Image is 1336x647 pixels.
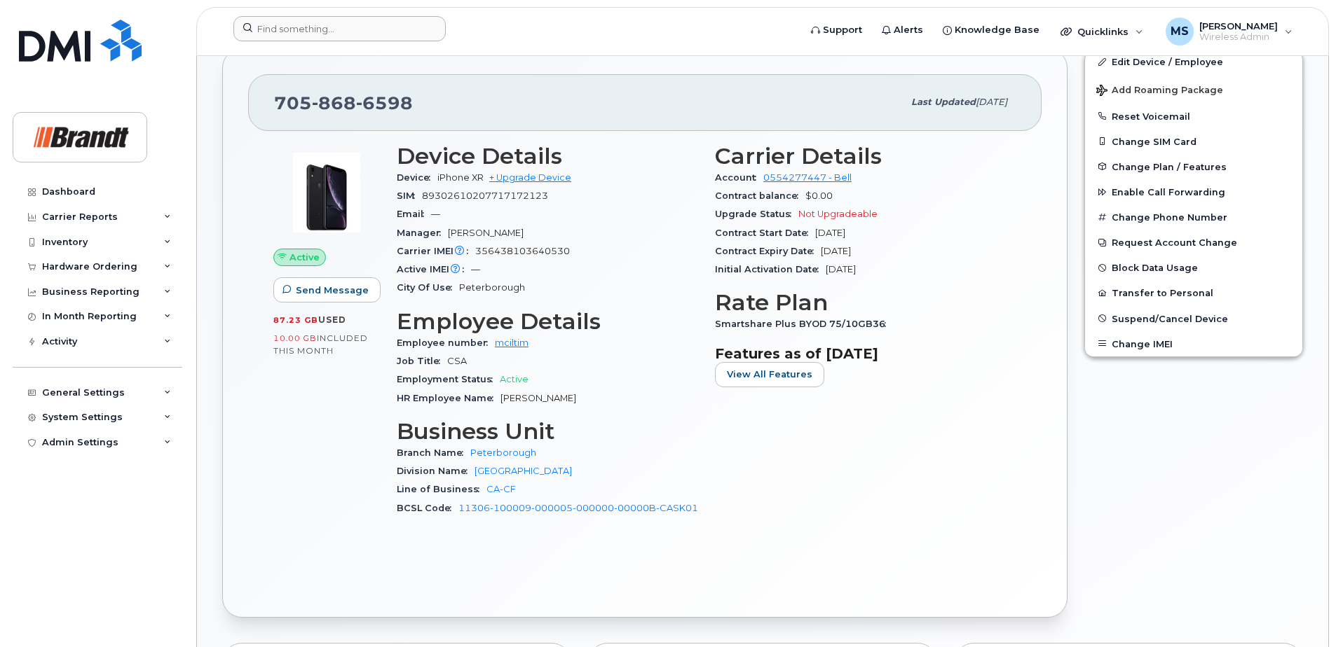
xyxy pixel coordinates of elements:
button: Change IMEI [1085,331,1302,356]
button: Transfer to Personal [1085,280,1302,305]
span: included this month [273,333,368,356]
img: image20231002-3703462-u8y6nc.jpeg [285,151,369,235]
a: Peterborough [470,447,536,458]
span: [DATE] [815,228,845,238]
a: 0554277447 - Bell [763,172,852,183]
span: Wireless Admin [1199,32,1278,43]
h3: Rate Plan [715,290,1016,315]
span: HR Employee Name [397,393,500,403]
span: Account [715,172,763,183]
span: 10.00 GB [273,333,317,343]
button: Change SIM Card [1085,129,1302,154]
span: City Of Use [397,282,459,293]
a: Knowledge Base [933,16,1049,44]
span: Contract Start Date [715,228,815,238]
h3: Employee Details [397,309,698,334]
span: $0.00 [805,190,833,201]
span: Last updated [911,97,976,107]
a: [GEOGRAPHIC_DATA] [475,466,572,476]
span: Active [289,251,320,264]
a: Edit Device / Employee [1085,49,1302,74]
span: View All Features [727,368,812,381]
a: + Upgrade Device [489,172,571,183]
a: mciltim [495,338,529,348]
span: Contract Expiry Date [715,246,821,256]
span: Suspend/Cancel Device [1112,313,1228,323]
span: used [318,314,346,325]
span: Contract balance [715,190,805,201]
h3: Device Details [397,144,698,169]
span: [PERSON_NAME] [448,228,524,238]
span: Line of Business [397,484,486,494]
span: [DATE] [821,246,851,256]
span: Initial Activation Date [715,264,826,274]
h3: Business Unit [397,419,698,444]
span: SIM [397,190,422,201]
span: — [471,264,480,274]
span: Add Roaming Package [1096,85,1223,98]
span: Send Message [296,284,369,297]
span: [PERSON_NAME] [1199,20,1278,32]
button: View All Features [715,362,824,387]
span: Smartshare Plus BYOD 75/10GB36 [715,319,893,329]
button: Suspend/Cancel Device [1085,306,1302,331]
h3: Carrier Details [715,144,1016,169]
button: Send Message [273,277,381,302]
span: Support [823,23,862,37]
span: Branch Name [397,447,470,458]
span: BCSL Code [397,503,458,513]
span: 6598 [356,92,413,113]
span: MS [1171,23,1189,40]
button: Change Plan / Features [1085,154,1302,179]
h3: Features as of [DATE] [715,345,1016,362]
span: [PERSON_NAME] [500,393,576,403]
span: Division Name [397,466,475,476]
span: Active IMEI [397,264,471,274]
button: Block Data Usage [1085,255,1302,280]
div: Quicklinks [1051,18,1153,46]
button: Enable Call Forwarding [1085,179,1302,204]
span: Employee number [397,338,495,348]
span: 356438103640530 [475,246,570,256]
span: 89302610207717172123 [422,190,548,201]
button: Change Phone Number [1085,204,1302,230]
span: Device [397,172,437,183]
span: Not Upgradeable [798,209,878,219]
span: 87.23 GB [273,315,318,325]
span: [DATE] [826,264,856,274]
span: Employment Status [397,374,500,384]
span: 868 [312,92,356,113]
span: Carrier IMEI [397,246,475,256]
button: Add Roaming Package [1085,75,1302,104]
span: [DATE] [976,97,1007,107]
span: Enable Call Forwarding [1112,187,1225,197]
a: 11306-100009-000005-000000-00000B-CASK01 [458,503,698,513]
button: Reset Voicemail [1085,104,1302,129]
span: Upgrade Status [715,209,798,219]
a: Alerts [872,16,933,44]
span: 705 [274,92,413,113]
span: Active [500,374,529,384]
span: Manager [397,228,448,238]
a: CA-CF [486,484,516,494]
a: Support [801,16,872,44]
span: Alerts [894,23,923,37]
span: — [431,209,440,219]
span: iPhone XR [437,172,484,183]
input: Find something... [233,16,446,41]
span: CSA [447,356,467,366]
span: Email [397,209,431,219]
span: Change Plan / Features [1112,161,1227,172]
span: Job Title [397,356,447,366]
span: Knowledge Base [955,23,1040,37]
div: Megan Scheel [1156,18,1302,46]
span: Quicklinks [1077,26,1129,37]
button: Request Account Change [1085,230,1302,255]
span: Peterborough [459,282,525,293]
